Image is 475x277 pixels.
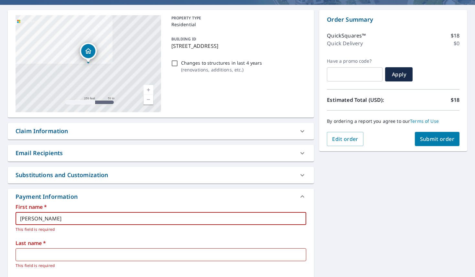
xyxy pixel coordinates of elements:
p: Residential [171,21,304,28]
span: Apply [390,71,407,78]
p: Changes to structures in last 4 years [181,59,262,66]
button: Edit order [327,132,363,146]
p: ( renovations, additions, etc. ) [181,66,262,73]
p: PROPERTY TYPE [171,15,304,21]
span: Submit order [420,135,455,143]
p: $18 [451,96,459,104]
span: Edit order [332,135,358,143]
button: Submit order [415,132,460,146]
p: [STREET_ADDRESS] [171,42,304,50]
button: Apply [385,67,413,81]
div: Substitutions and Customization [8,167,314,183]
div: Claim Information [16,127,68,135]
label: Have a promo code? [327,58,383,64]
p: This field is required [16,262,302,269]
p: QuickSquares™ [327,32,366,39]
a: Current Level 17, Zoom In [144,85,153,95]
p: This field is required [16,226,302,233]
p: $0 [454,39,459,47]
p: By ordering a report you agree to our [327,118,459,124]
div: Email Recipients [16,149,63,157]
div: Payment Information [8,189,314,204]
div: Claim Information [8,123,314,139]
p: BUILDING ID [171,36,196,42]
p: Estimated Total (USD): [327,96,393,104]
label: First name [16,204,306,209]
div: Email Recipients [8,145,314,161]
div: Substitutions and Customization [16,171,108,179]
div: Dropped pin, building 1, Residential property, 1332 SW 35th St Redmond, OR 97756 [80,43,97,63]
div: Payment Information [16,192,80,201]
a: Current Level 17, Zoom Out [144,95,153,104]
p: Quick Delivery [327,39,363,47]
p: Order Summary [327,15,459,24]
p: $18 [451,32,459,39]
a: Terms of Use [410,118,439,124]
label: Last name [16,240,306,246]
